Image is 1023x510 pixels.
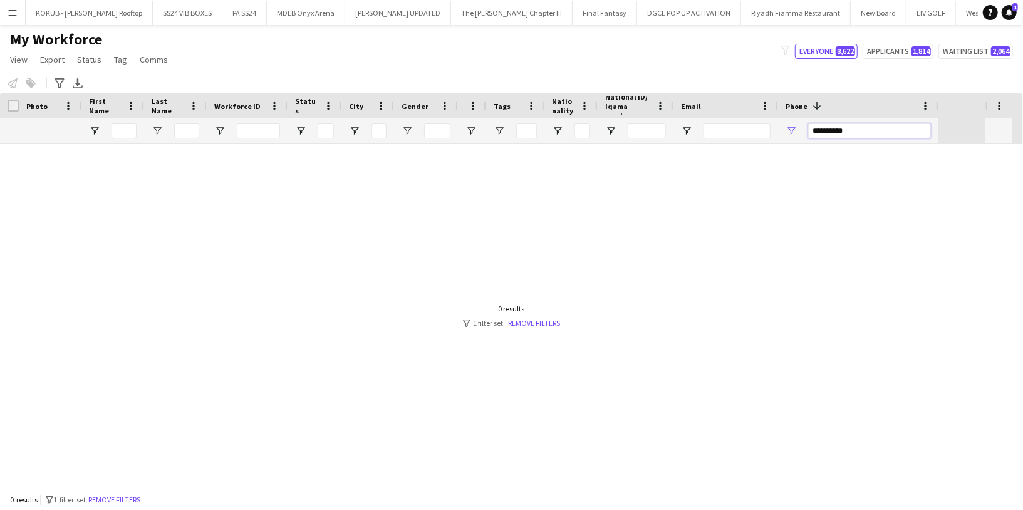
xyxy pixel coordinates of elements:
[267,1,345,25] button: MDLB Onyx Arena
[451,1,573,25] button: The [PERSON_NAME] Chapter III
[494,101,511,111] span: Tags
[863,44,933,59] button: Applicants1,814
[112,123,137,138] input: First Name Filter Input
[991,46,1010,56] span: 2,064
[424,123,450,138] input: Gender Filter Input
[77,54,101,65] span: Status
[10,54,28,65] span: View
[5,51,33,68] a: View
[836,46,855,56] span: 8,622
[605,92,651,120] span: National ID/ Iqama number
[70,76,85,91] app-action-btn: Export XLSX
[109,51,132,68] a: Tag
[318,123,334,138] input: Status Filter Input
[222,1,267,25] button: PA SS24
[637,1,741,25] button: DGCL POP UP ACTIVATION
[463,318,560,328] div: 1 filter set
[152,96,184,115] span: Last Name
[704,123,771,138] input: Email Filter Input
[605,125,616,137] button: Open Filter Menu
[681,101,701,111] span: Email
[295,125,306,137] button: Open Filter Menu
[10,30,102,49] span: My Workforce
[786,101,807,111] span: Phone
[906,1,956,25] button: LIV GOLF
[349,125,360,137] button: Open Filter Menu
[345,1,451,25] button: [PERSON_NAME] UPDATED
[574,123,590,138] input: Nationality Filter Input
[808,123,931,138] input: Phone Filter Input
[8,100,19,112] input: Column with Header Selection
[72,51,106,68] a: Status
[214,125,226,137] button: Open Filter Menu
[135,51,173,68] a: Comms
[1012,3,1018,11] span: 1
[86,493,143,507] button: Remove filters
[465,125,477,137] button: Open Filter Menu
[114,54,127,65] span: Tag
[628,123,666,138] input: National ID/ Iqama number Filter Input
[26,101,48,111] span: Photo
[508,318,560,328] a: Remove filters
[741,1,851,25] button: Riyadh Fiamma Restaurant
[40,54,65,65] span: Export
[402,101,428,111] span: Gender
[911,46,931,56] span: 1,814
[851,1,906,25] button: New Board
[295,96,319,115] span: Status
[681,125,692,137] button: Open Filter Menu
[214,101,261,111] span: Workforce ID
[786,125,797,137] button: Open Filter Menu
[35,51,70,68] a: Export
[795,44,858,59] button: Everyone8,622
[552,125,563,137] button: Open Filter Menu
[140,54,168,65] span: Comms
[573,1,637,25] button: Final Fantasy
[52,76,67,91] app-action-btn: Advanced filters
[152,125,163,137] button: Open Filter Menu
[174,123,199,138] input: Last Name Filter Input
[26,1,153,25] button: KOKUB - [PERSON_NAME] Rooftop
[1002,5,1017,20] a: 1
[402,125,413,137] button: Open Filter Menu
[463,304,560,313] div: 0 results
[89,125,100,137] button: Open Filter Menu
[494,125,505,137] button: Open Filter Menu
[552,96,575,115] span: Nationality
[516,123,537,138] input: Tags Filter Input
[349,101,363,111] span: City
[237,123,280,138] input: Workforce ID Filter Input
[938,44,1013,59] button: Waiting list2,064
[89,96,122,115] span: First Name
[371,123,387,138] input: City Filter Input
[153,1,222,25] button: SS24 VIB BOXES
[53,495,86,504] span: 1 filter set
